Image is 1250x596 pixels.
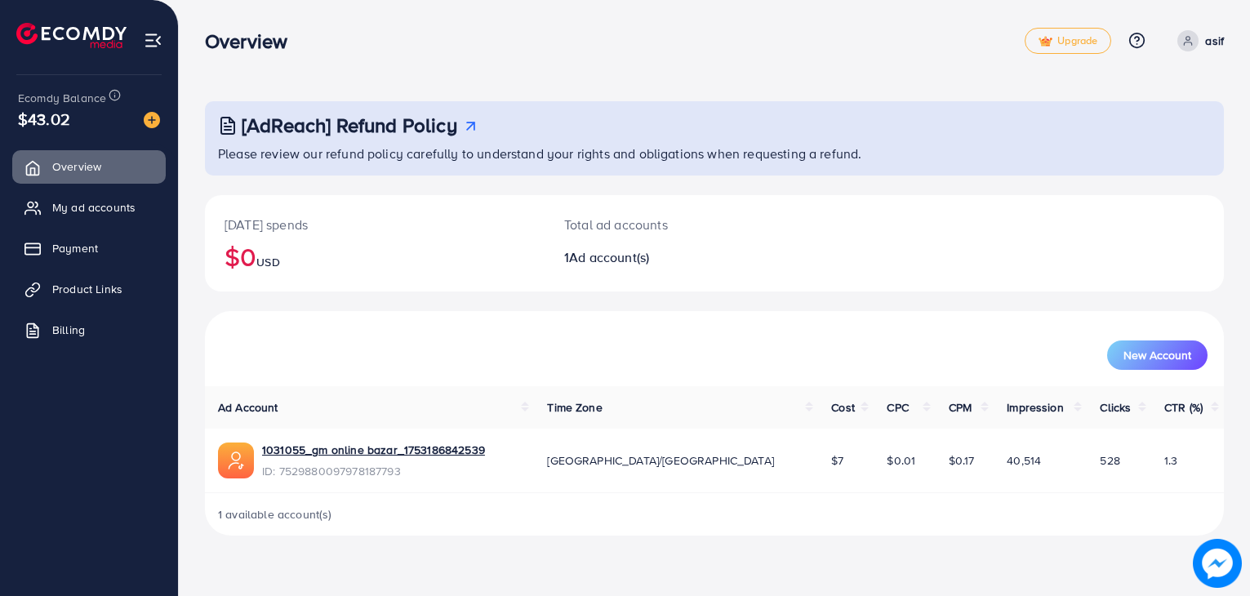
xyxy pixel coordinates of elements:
[144,31,162,50] img: menu
[1039,36,1052,47] img: tick
[564,250,780,265] h2: 1
[1007,399,1064,416] span: Impression
[12,314,166,346] a: Billing
[564,215,780,234] p: Total ad accounts
[242,113,457,137] h3: [AdReach] Refund Policy
[52,322,85,338] span: Billing
[12,273,166,305] a: Product Links
[949,452,975,469] span: $0.17
[16,23,127,48] img: logo
[52,158,101,175] span: Overview
[887,452,915,469] span: $0.01
[1171,30,1224,51] a: asif
[1164,399,1203,416] span: CTR (%)
[144,112,160,128] img: image
[18,107,70,131] span: $43.02
[12,232,166,265] a: Payment
[262,463,485,479] span: ID: 7529880097978187793
[547,452,774,469] span: [GEOGRAPHIC_DATA]/[GEOGRAPHIC_DATA]
[1039,35,1097,47] span: Upgrade
[52,281,122,297] span: Product Links
[218,399,278,416] span: Ad Account
[1193,539,1242,588] img: image
[1205,31,1224,51] p: asif
[949,399,972,416] span: CPM
[831,452,843,469] span: $7
[547,399,602,416] span: Time Zone
[205,29,300,53] h3: Overview
[262,442,485,458] a: 1031055_gm online bazar_1753186842539
[12,191,166,224] a: My ad accounts
[569,248,649,266] span: Ad account(s)
[1100,452,1119,469] span: 528
[52,199,136,216] span: My ad accounts
[887,399,908,416] span: CPC
[18,90,106,106] span: Ecomdy Balance
[1007,452,1041,469] span: 40,514
[1123,349,1191,361] span: New Account
[1100,399,1131,416] span: Clicks
[225,241,525,272] h2: $0
[1107,340,1208,370] button: New Account
[12,150,166,183] a: Overview
[218,144,1214,163] p: Please review our refund policy carefully to understand your rights and obligations when requesti...
[52,240,98,256] span: Payment
[218,506,332,523] span: 1 available account(s)
[218,443,254,478] img: ic-ads-acc.e4c84228.svg
[1025,28,1111,54] a: tickUpgrade
[256,254,279,270] span: USD
[1164,452,1177,469] span: 1.3
[225,215,525,234] p: [DATE] spends
[831,399,855,416] span: Cost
